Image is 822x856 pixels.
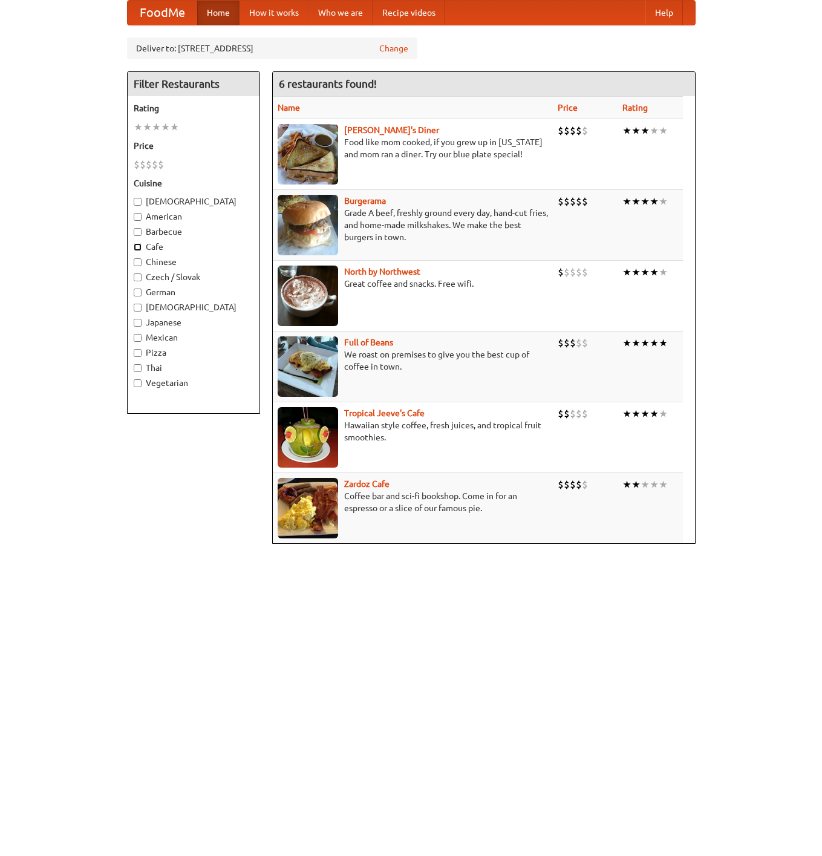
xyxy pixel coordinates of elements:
[134,316,253,328] label: Japanese
[278,336,338,397] img: beans.jpg
[134,364,142,372] input: Thai
[278,278,548,290] p: Great coffee and snacks. Free wifi.
[564,195,570,208] li: $
[197,1,240,25] a: Home
[570,407,576,420] li: $
[134,377,253,389] label: Vegetarian
[344,196,386,206] b: Burgerama
[631,407,641,420] li: ★
[650,266,659,279] li: ★
[278,207,548,243] p: Grade A beef, freshly ground every day, hand-cut fries, and home-made milkshakes. We make the bes...
[134,362,253,374] label: Thai
[134,198,142,206] input: [DEMOGRAPHIC_DATA]
[240,1,308,25] a: How it works
[622,195,631,208] li: ★
[622,407,631,420] li: ★
[134,140,253,152] h5: Price
[631,336,641,350] li: ★
[631,478,641,491] li: ★
[278,407,338,468] img: jeeves.jpg
[278,490,548,514] p: Coffee bar and sci-fi bookshop. Come in for an espresso or a slice of our famous pie.
[134,273,142,281] input: Czech / Slovak
[127,38,417,59] div: Deliver to: [STREET_ADDRESS]
[641,407,650,420] li: ★
[379,42,408,54] a: Change
[170,120,179,134] li: ★
[278,348,548,373] p: We roast on premises to give you the best cup of coffee in town.
[134,241,253,253] label: Cafe
[659,478,668,491] li: ★
[152,120,161,134] li: ★
[650,336,659,350] li: ★
[158,158,164,171] li: $
[659,266,668,279] li: ★
[641,195,650,208] li: ★
[564,336,570,350] li: $
[564,478,570,491] li: $
[650,407,659,420] li: ★
[650,195,659,208] li: ★
[558,103,578,113] a: Price
[344,338,393,347] b: Full of Beans
[143,120,152,134] li: ★
[564,407,570,420] li: $
[134,301,253,313] label: [DEMOGRAPHIC_DATA]
[278,124,338,185] img: sallys.jpg
[134,304,142,312] input: [DEMOGRAPHIC_DATA]
[622,336,631,350] li: ★
[152,158,158,171] li: $
[650,124,659,137] li: ★
[582,195,588,208] li: $
[134,177,253,189] h5: Cuisine
[558,195,564,208] li: $
[576,407,582,420] li: $
[134,286,253,298] label: German
[576,124,582,137] li: $
[128,1,197,25] a: FoodMe
[134,243,142,251] input: Cafe
[659,336,668,350] li: ★
[279,78,377,90] ng-pluralize: 6 restaurants found!
[344,267,420,276] a: North by Northwest
[558,124,564,137] li: $
[659,407,668,420] li: ★
[134,258,142,266] input: Chinese
[134,349,142,357] input: Pizza
[134,228,142,236] input: Barbecue
[659,195,668,208] li: ★
[140,158,146,171] li: $
[631,124,641,137] li: ★
[576,195,582,208] li: $
[641,336,650,350] li: ★
[134,319,142,327] input: Japanese
[582,336,588,350] li: $
[373,1,445,25] a: Recipe videos
[622,266,631,279] li: ★
[631,195,641,208] li: ★
[134,158,140,171] li: $
[558,407,564,420] li: $
[558,336,564,350] li: $
[134,379,142,387] input: Vegetarian
[344,479,390,489] a: Zardoz Cafe
[344,125,439,135] a: [PERSON_NAME]'s Diner
[161,120,170,134] li: ★
[641,124,650,137] li: ★
[344,408,425,418] a: Tropical Jeeve's Cafe
[558,266,564,279] li: $
[659,124,668,137] li: ★
[308,1,373,25] a: Who we are
[146,158,152,171] li: $
[582,407,588,420] li: $
[278,136,548,160] p: Food like mom cooked, if you grew up in [US_STATE] and mom ran a diner. Try our blue plate special!
[278,103,300,113] a: Name
[134,226,253,238] label: Barbecue
[134,271,253,283] label: Czech / Slovak
[564,124,570,137] li: $
[570,478,576,491] li: $
[570,124,576,137] li: $
[564,266,570,279] li: $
